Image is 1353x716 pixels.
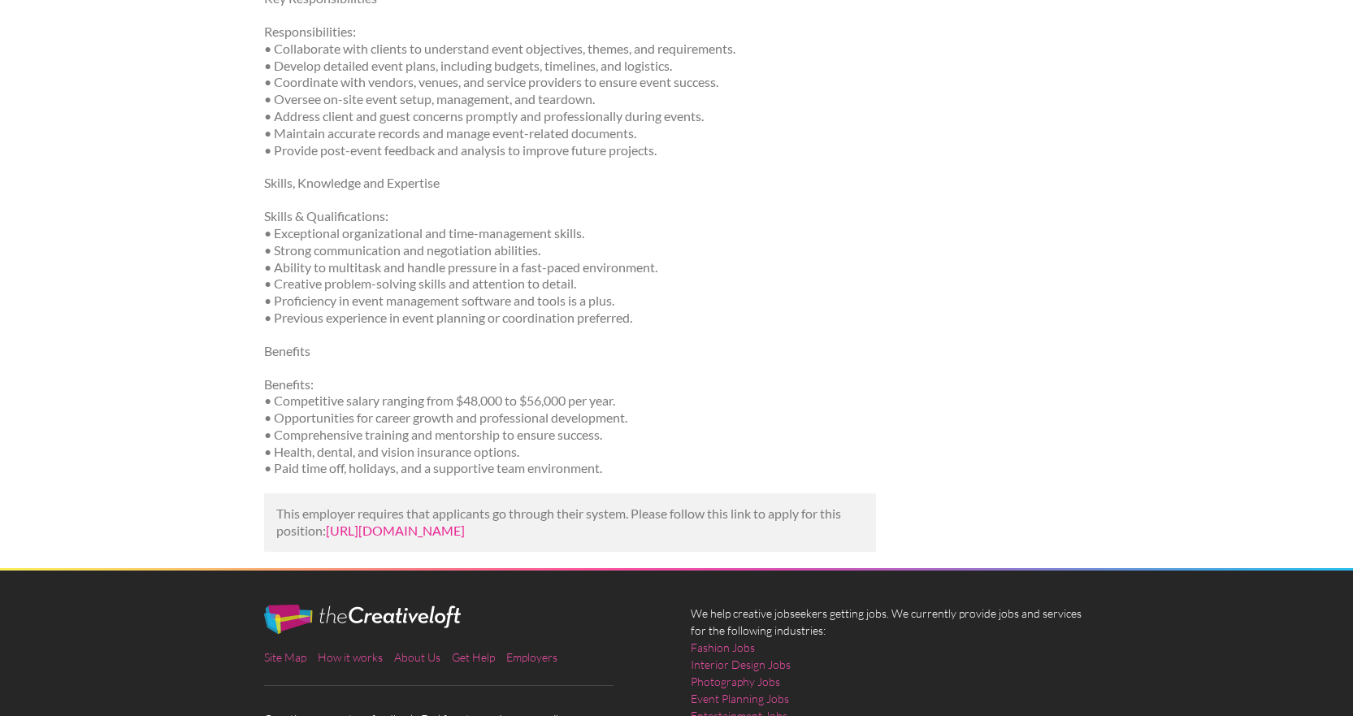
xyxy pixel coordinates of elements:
[691,673,780,690] a: Photography Jobs
[276,506,864,540] p: This employer requires that applicants go through their system. Please follow this link to apply ...
[264,650,306,664] a: Site Map
[326,523,465,538] a: [URL][DOMAIN_NAME]
[394,650,440,664] a: About Us
[264,343,876,360] p: Benefits
[691,639,755,656] a: Fashion Jobs
[264,175,876,192] p: Skills, Knowledge and Expertise
[264,376,876,478] p: Benefits: • Competitive salary ranging from $48,000 to $56,000 per year. • Opportunities for care...
[264,208,876,327] p: Skills & Qualifications: • Exceptional organizational and time-management skills. • Strong commun...
[318,650,383,664] a: How it works
[691,656,791,673] a: Interior Design Jobs
[452,650,495,664] a: Get Help
[264,24,876,158] p: Responsibilities: • Collaborate with clients to understand event objectives, themes, and requirem...
[506,650,557,664] a: Employers
[264,605,461,634] img: The Creative Loft
[691,690,789,707] a: Event Planning Jobs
